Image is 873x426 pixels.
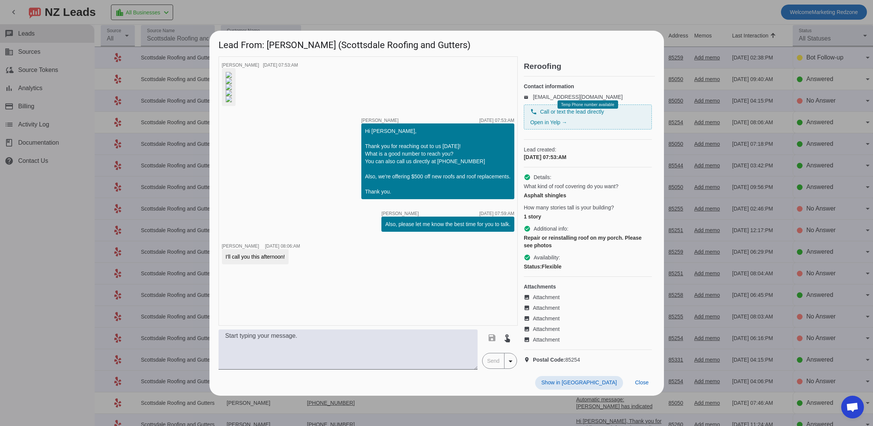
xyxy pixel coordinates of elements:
div: [DATE] 07:59:AM [479,211,514,216]
a: Attachment [524,293,652,301]
span: Attachment [533,325,560,333]
strong: Status: [524,264,542,270]
div: [DATE] 07:53:AM [524,153,652,161]
div: Asphalt shingles [524,192,652,199]
span: Availability: [534,254,560,261]
span: Close [635,379,649,385]
h2: Reroofing [524,62,655,70]
span: What kind of roof covering do you want? [524,183,618,190]
span: How many stories tall is your building? [524,204,614,211]
div: I'll call you this afternoon! [226,253,285,261]
span: Attachment [533,304,560,312]
mat-icon: location_on [524,357,533,363]
mat-icon: email [524,95,533,99]
span: 85254 [533,356,580,364]
mat-icon: image [524,315,533,321]
a: [EMAIL_ADDRESS][DOMAIN_NAME] [533,94,623,100]
button: Show in [GEOGRAPHIC_DATA] [535,376,623,390]
span: Additional info: [534,225,568,233]
h1: Lead From: [PERSON_NAME] (Scottsdale Roofing and Gutters) [209,31,664,56]
span: [PERSON_NAME] [361,118,399,123]
a: Attachment [524,336,652,343]
mat-icon: check_circle [524,225,531,232]
a: Attachment [524,325,652,333]
span: Lead created: [524,146,652,153]
span: Details: [534,173,551,181]
img: gLE8DnnU5CdnpiKwgWI43g [226,84,232,90]
div: Open chat [841,396,864,418]
div: [DATE] 07:53:AM [479,118,514,123]
mat-icon: image [524,294,533,300]
mat-icon: image [524,305,533,311]
div: [DATE] 07:53:AM [263,63,298,67]
mat-icon: check_circle [524,174,531,181]
span: Call or text the lead directly [540,108,604,115]
span: Attachment [533,336,560,343]
div: Flexible [524,263,652,270]
div: Repair or reinstalling roof on my porch. Please see photos [524,234,652,249]
h4: Attachments [524,283,652,290]
span: [PERSON_NAME] [222,62,259,68]
mat-icon: phone [530,108,537,115]
strong: Postal Code: [533,357,565,363]
span: Temp Phone number available [561,103,614,107]
span: Attachment [533,315,560,322]
mat-icon: arrow_drop_down [506,357,515,366]
button: Close [629,376,655,390]
span: Attachment [533,293,560,301]
mat-icon: image [524,337,533,343]
img: dmJKvpo00Zko3ZJhkGIECQ [226,96,232,102]
mat-icon: touch_app [503,333,512,342]
h4: Contact information [524,83,652,90]
span: Show in [GEOGRAPHIC_DATA] [541,379,617,385]
span: [PERSON_NAME] [381,211,419,216]
div: Hi [PERSON_NAME], Thank you for reaching out to us [DATE]! What is a good number to reach you? Yo... [365,127,511,195]
img: 2irT4zNOcgB3icDiEO_pqw [226,72,232,78]
mat-icon: image [524,326,533,332]
mat-icon: check_circle [524,254,531,261]
div: Also, please let me know the best time for you to talk.​ [385,220,511,228]
div: 1 story [524,213,652,220]
a: Attachment [524,315,652,322]
div: [DATE] 08:06:AM [265,244,300,248]
img: Z-tB42r7DW8CLUz_EGdfSQ [226,78,232,84]
img: -gjdwqjz7UDwNVTk8YY3AQ [226,90,232,96]
span: [PERSON_NAME] [222,243,259,249]
a: Open in Yelp → [530,119,567,125]
a: Attachment [524,304,652,312]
